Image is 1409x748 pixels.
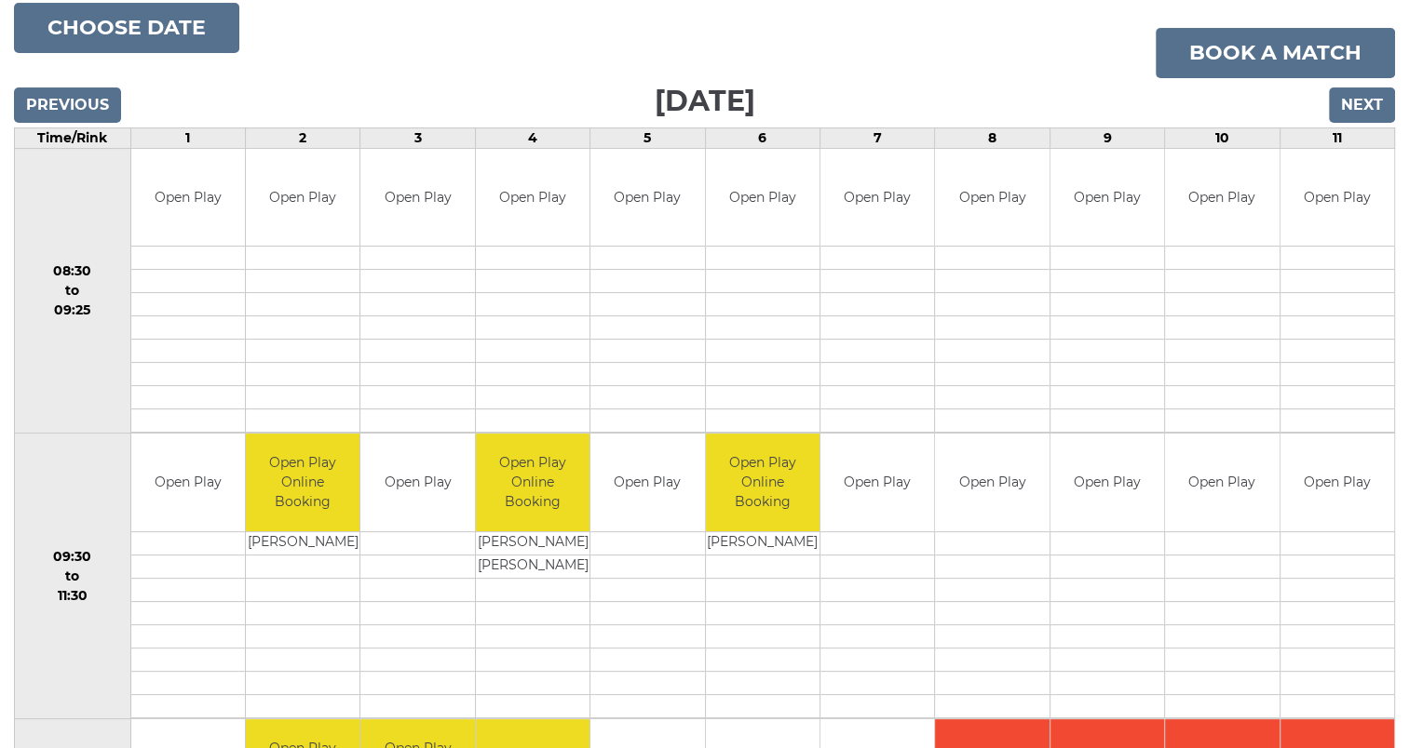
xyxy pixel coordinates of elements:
td: 8 [935,127,1050,148]
td: 09:30 to 11:30 [15,434,131,719]
td: [PERSON_NAME] [476,554,589,578]
input: Previous [14,87,121,123]
td: 10 [1165,127,1280,148]
td: Open Play [360,434,474,531]
td: Open Play [820,434,934,531]
td: Open Play Online Booking [246,434,359,531]
td: Open Play [590,149,704,247]
td: Open Play [935,434,1049,531]
td: 2 [245,127,359,148]
td: 3 [360,127,475,148]
td: [PERSON_NAME] [246,531,359,554]
td: 11 [1280,127,1395,148]
td: Open Play [1050,434,1164,531]
td: Open Play [246,149,359,247]
td: Open Play [706,149,820,247]
td: Open Play [1050,149,1164,247]
a: Book a match [1156,28,1395,78]
td: Open Play [935,149,1049,247]
td: Time/Rink [15,127,131,148]
td: Open Play [1280,149,1395,247]
td: Open Play [1165,434,1279,531]
td: Open Play [1280,434,1395,531]
td: 6 [705,127,820,148]
td: Open Play [476,149,589,247]
td: 08:30 to 09:25 [15,148,131,434]
td: Open Play Online Booking [706,434,820,531]
td: Open Play [131,434,245,531]
td: 7 [820,127,934,148]
td: 9 [1050,127,1164,148]
td: Open Play [1165,149,1279,247]
td: Open Play [590,434,704,531]
button: Choose date [14,3,239,53]
td: Open Play Online Booking [476,434,589,531]
td: 4 [475,127,589,148]
td: [PERSON_NAME] [476,531,589,554]
input: Next [1329,87,1395,123]
td: Open Play [820,149,934,247]
td: Open Play [360,149,474,247]
td: Open Play [131,149,245,247]
td: [PERSON_NAME] [706,531,820,554]
td: 5 [590,127,705,148]
td: 1 [130,127,245,148]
